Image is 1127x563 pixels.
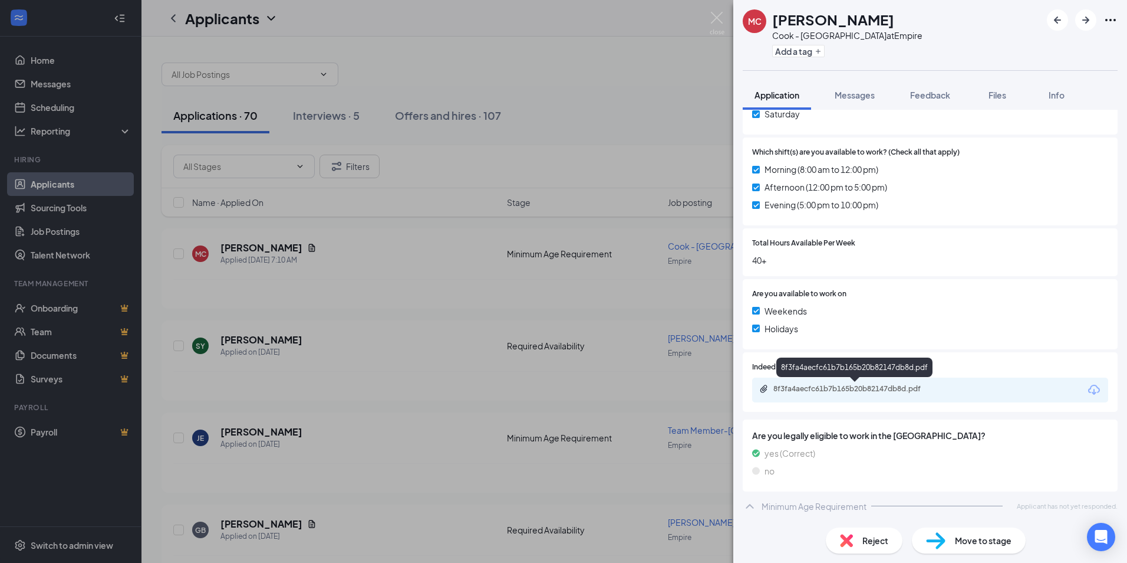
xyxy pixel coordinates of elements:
[759,384,769,394] svg: Paperclip
[764,464,775,477] span: no
[743,499,757,513] svg: ChevronUp
[1050,13,1065,27] svg: ArrowLeftNew
[764,181,887,194] span: Afternoon (12:00 pm to 5:00 pm)
[764,107,800,120] span: Saturday
[764,322,798,335] span: Holidays
[752,238,855,249] span: Total Hours Available Per Week
[764,198,878,211] span: Evening (5:00 pm to 10:00 pm)
[1049,90,1065,100] span: Info
[759,384,950,395] a: Paperclip8f3fa4aecfc61b7b165b20b82147db8d.pdf
[955,534,1011,547] span: Move to stage
[764,447,815,460] span: yes (Correct)
[764,305,807,317] span: Weekends
[772,30,922,41] div: Cook - [GEOGRAPHIC_DATA] at Empire
[1017,501,1118,511] span: Applicant has not yet responded.
[776,358,932,377] div: 8f3fa4aecfc61b7b165b20b82147db8d.pdf
[752,362,804,373] span: Indeed Resume
[752,254,1108,267] span: 40+
[762,500,866,512] div: Minimum Age Requirement
[772,9,894,30] h1: [PERSON_NAME]
[752,289,846,300] span: Are you available to work on
[1087,523,1115,551] div: Open Intercom Messenger
[910,90,950,100] span: Feedback
[772,45,825,57] button: PlusAdd a tag
[754,90,799,100] span: Application
[1075,9,1096,31] button: ArrowRight
[1087,383,1101,397] svg: Download
[1079,13,1093,27] svg: ArrowRight
[988,90,1006,100] span: Files
[764,163,878,176] span: Morning (8:00 am to 12:00 pm)
[752,147,960,158] span: Which shift(s) are you available to work? (Check all that apply)
[815,48,822,55] svg: Plus
[773,384,938,394] div: 8f3fa4aecfc61b7b165b20b82147db8d.pdf
[748,15,762,27] div: MC
[1103,13,1118,27] svg: Ellipses
[862,534,888,547] span: Reject
[835,90,875,100] span: Messages
[1047,9,1068,31] button: ArrowLeftNew
[752,429,1108,442] span: Are you legally eligible to work in the [GEOGRAPHIC_DATA]?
